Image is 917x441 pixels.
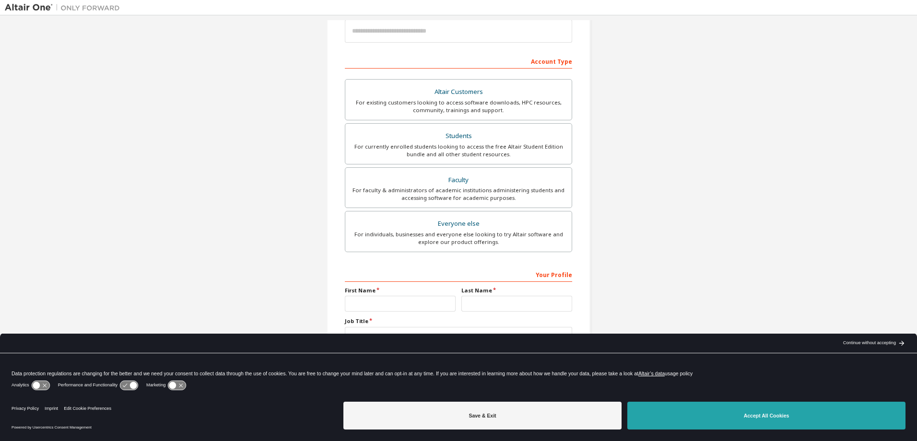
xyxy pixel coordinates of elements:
[351,186,566,202] div: For faculty & administrators of academic institutions administering students and accessing softwa...
[351,99,566,114] div: For existing customers looking to access software downloads, HPC resources, community, trainings ...
[345,287,456,294] label: First Name
[5,3,125,12] img: Altair One
[345,267,572,282] div: Your Profile
[351,143,566,158] div: For currently enrolled students looking to access the free Altair Student Edition bundle and all ...
[461,287,572,294] label: Last Name
[351,174,566,187] div: Faculty
[351,129,566,143] div: Students
[345,53,572,69] div: Account Type
[351,217,566,231] div: Everyone else
[351,85,566,99] div: Altair Customers
[345,317,572,325] label: Job Title
[351,231,566,246] div: For individuals, businesses and everyone else looking to try Altair software and explore our prod...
